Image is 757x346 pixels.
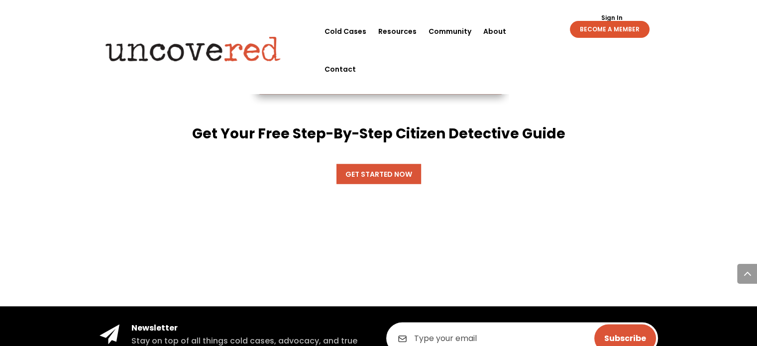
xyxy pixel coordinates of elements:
[595,15,628,21] a: Sign In
[483,12,506,50] a: About
[336,164,421,184] a: Get Started Now
[131,322,371,333] h4: Newsletter
[324,12,366,50] a: Cold Cases
[570,21,649,38] a: BECOME A MEMBER
[378,12,417,50] a: Resources
[324,50,356,88] a: Contact
[95,123,662,148] h4: Get Your Free Step-By-Step Citizen Detective Guide
[97,29,289,68] img: Uncovered logo
[429,12,471,50] a: Community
